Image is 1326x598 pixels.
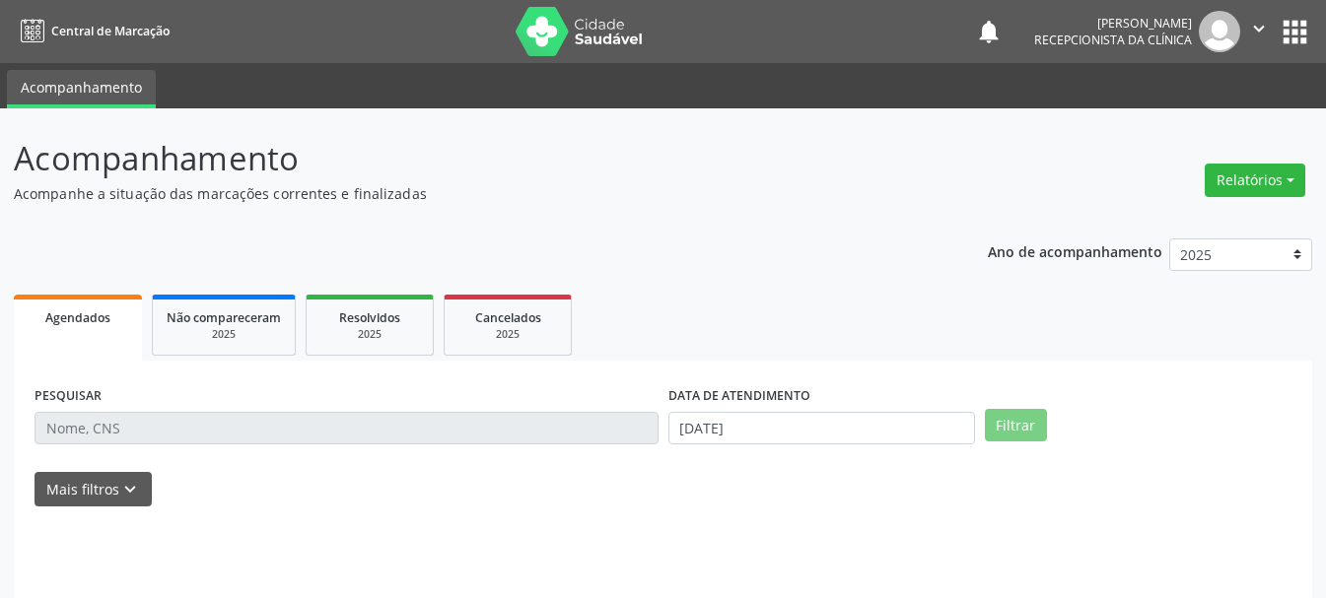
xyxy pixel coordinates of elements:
label: DATA DE ATENDIMENTO [668,381,810,412]
input: Selecione um intervalo [668,412,975,445]
input: Nome, CNS [35,412,659,445]
div: 2025 [458,327,557,342]
a: Central de Marcação [14,15,170,47]
label: PESQUISAR [35,381,102,412]
img: img [1199,11,1240,52]
span: Cancelados [475,309,541,326]
a: Acompanhamento [7,70,156,108]
span: Central de Marcação [51,23,170,39]
button: apps [1278,15,1312,49]
i: keyboard_arrow_down [119,479,141,500]
button: Mais filtroskeyboard_arrow_down [35,472,152,506]
span: Resolvidos [339,309,400,326]
p: Ano de acompanhamento [988,238,1162,263]
div: 2025 [167,327,281,342]
button: Filtrar [985,409,1047,442]
p: Acompanhamento [14,134,923,183]
button: Relatórios [1205,164,1305,197]
span: Agendados [45,309,110,326]
p: Acompanhe a situação das marcações correntes e finalizadas [14,183,923,204]
button: notifications [975,18,1003,45]
i:  [1248,18,1270,39]
span: Não compareceram [167,309,281,326]
div: [PERSON_NAME] [1034,15,1192,32]
span: Recepcionista da clínica [1034,32,1192,48]
div: 2025 [320,327,419,342]
button:  [1240,11,1278,52]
